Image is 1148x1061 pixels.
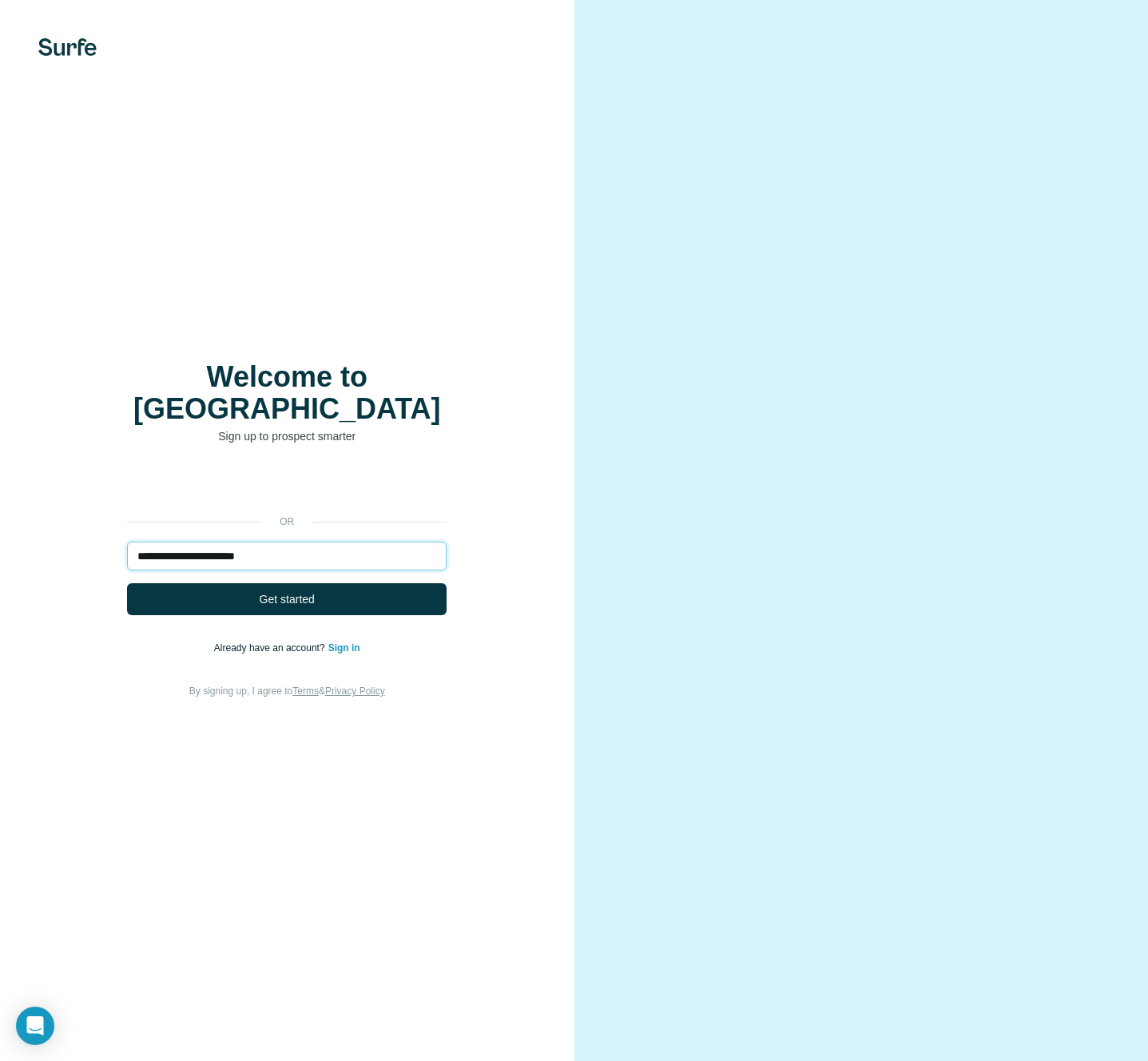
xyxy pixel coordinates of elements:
[325,685,385,697] a: Privacy Policy
[127,583,447,615] button: Get started
[328,642,360,654] a: Sign in
[127,361,447,425] h1: Welcome to [GEOGRAPHIC_DATA]
[189,685,385,697] span: By signing up, I agree to &
[214,642,328,654] span: Already have an account?
[16,1007,54,1045] div: Open Intercom Messenger
[261,515,312,529] p: or
[292,685,319,697] a: Terms
[119,468,455,503] iframe: Sign in with Google Button
[260,591,315,607] span: Get started
[38,38,97,56] img: Surfe's logo
[127,428,447,444] p: Sign up to prospect smarter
